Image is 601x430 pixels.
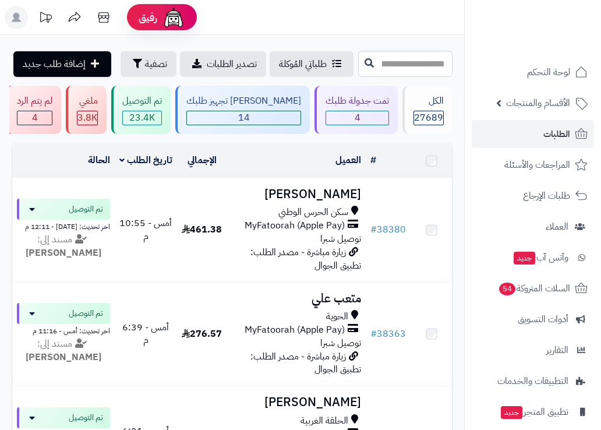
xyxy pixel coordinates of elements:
[506,95,570,111] span: الأقسام والمنتجات
[69,203,103,215] span: تم التوصيل
[472,182,594,210] a: طلبات الإرجاع
[413,94,444,108] div: الكل
[17,94,52,108] div: لم يتم الرد
[182,223,222,237] span: 461.38
[232,188,362,201] h3: [PERSON_NAME]
[232,396,362,409] h3: [PERSON_NAME]
[63,86,109,134] a: ملغي 3.8K
[279,57,327,71] span: طلباتي المُوكلة
[207,57,257,71] span: تصدير الطلبات
[472,151,594,179] a: المراجعات والأسئلة
[17,111,52,125] span: 4
[270,51,353,77] a: طلباتي المُوكلة
[31,6,60,32] a: تحديثات المنصة
[245,323,345,337] span: MyFatoorah (Apple Pay)
[13,51,111,77] a: إضافة طلب جديد
[162,6,185,29] img: ai-face.png
[250,350,361,377] span: زيارة مباشرة - مصدر الطلب: تطبيق الجوال
[119,153,172,167] a: تاريخ الطلب
[26,246,101,260] strong: [PERSON_NAME]
[320,232,361,246] span: توصيل شبرا
[472,336,594,364] a: التقارير
[109,86,173,134] a: تم التوصيل 23.4K
[232,292,362,305] h3: متعب علي
[69,308,103,319] span: تم التوصيل
[326,94,389,108] div: تمت جدولة طلبك
[186,94,301,108] div: [PERSON_NAME] تجهيز طلبك
[512,249,568,266] span: وآتس آب
[77,94,98,108] div: ملغي
[527,64,570,80] span: لوحة التحكم
[123,111,161,125] div: 23443
[122,320,169,348] span: أمس - 6:39 م
[370,153,376,167] a: #
[518,311,568,327] span: أدوات التسويق
[414,111,443,125] span: 27689
[17,220,110,232] div: اخر تحديث: [DATE] - 12:11 م
[326,310,348,323] span: الحوية
[504,157,570,173] span: المراجعات والأسئلة
[499,283,515,295] span: 54
[514,252,535,265] span: جديد
[472,305,594,333] a: أدوات التسويق
[69,412,103,424] span: تم التوصيل
[173,86,312,134] a: [PERSON_NAME] تجهيز طلبك 14
[543,126,570,142] span: الطلبات
[121,51,176,77] button: تصفية
[23,57,86,71] span: إضافة طلب جديد
[472,244,594,272] a: وآتس آبجديد
[320,336,361,350] span: توصيل شبرا
[77,111,97,125] span: 3.8K
[123,111,161,125] span: 23.4K
[326,111,388,125] span: 4
[472,213,594,241] a: العملاء
[500,404,568,420] span: تطبيق المتجر
[8,233,119,260] div: مسند إلى:
[182,327,222,341] span: 276.57
[501,406,522,419] span: جديد
[119,216,172,244] span: أمس - 10:55 م
[370,223,377,237] span: #
[523,188,570,204] span: طلبات الإرجاع
[245,219,345,232] span: MyFatoorah (Apple Pay)
[370,223,406,237] a: #38380
[187,111,300,125] span: 14
[88,153,110,167] a: الحالة
[497,373,568,389] span: التطبيقات والخدمات
[8,337,119,364] div: مسند إلى:
[498,280,570,297] span: السلات المتروكة
[300,414,348,428] span: الحلقة الغربية
[17,324,110,336] div: اخر تحديث: أمس - 11:16 م
[3,86,63,134] a: لم يتم الرد 4
[370,327,377,341] span: #
[26,350,101,364] strong: [PERSON_NAME]
[546,218,568,235] span: العملاء
[312,86,400,134] a: تمت جدولة طلبك 4
[335,153,361,167] a: العميل
[472,58,594,86] a: لوحة التحكم
[472,398,594,426] a: تطبيق المتجرجديد
[278,206,348,219] span: سكن الحرس الوطني
[180,51,266,77] a: تصدير الطلبات
[472,367,594,395] a: التطبيقات والخدمات
[370,327,406,341] a: #38363
[139,10,157,24] span: رفيق
[188,153,217,167] a: الإجمالي
[472,120,594,148] a: الطلبات
[250,245,361,273] span: زيارة مباشرة - مصدر الطلب: تطبيق الجوال
[546,342,568,358] span: التقارير
[472,274,594,302] a: السلات المتروكة54
[77,111,97,125] div: 3837
[122,94,162,108] div: تم التوصيل
[400,86,455,134] a: الكل27689
[145,57,167,71] span: تصفية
